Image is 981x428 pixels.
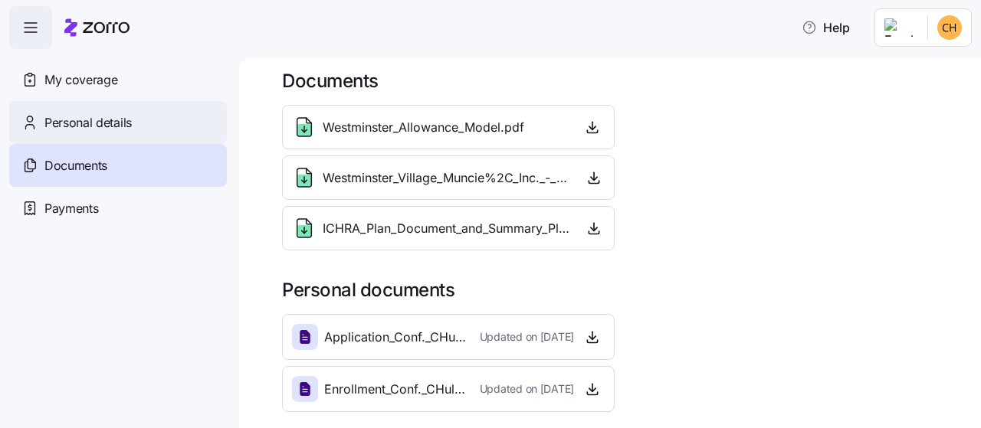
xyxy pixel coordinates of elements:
span: ICHRA_Plan_Document_and_Summary_Plan_Description_-_2025.pdf [323,219,571,238]
span: My coverage [44,70,117,90]
span: Enrollment_Conf._CHull.pdf [324,380,468,399]
h1: Documents [282,69,960,93]
h1: Personal documents [282,278,960,302]
span: Updated on [DATE] [480,329,574,345]
a: My coverage [9,58,227,101]
span: Payments [44,199,98,218]
a: Documents [9,144,227,187]
span: Updated on [DATE] [480,381,574,397]
span: Westminster_Allowance_Model.pdf [323,118,524,137]
span: Application_Conf._CHuff.png [324,328,468,347]
a: Payments [9,187,227,230]
img: 620aea07702e7082d3dc0e3e9b87342c [937,15,962,40]
a: Personal details [9,101,227,144]
span: Personal details [44,113,132,132]
span: Help [802,18,850,37]
span: Documents [44,156,107,175]
span: Westminster_Village_Muncie%2C_Inc._-_Notice_-_2025.pdf [323,168,571,188]
img: Employer logo [884,18,915,37]
button: Help [789,12,862,43]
